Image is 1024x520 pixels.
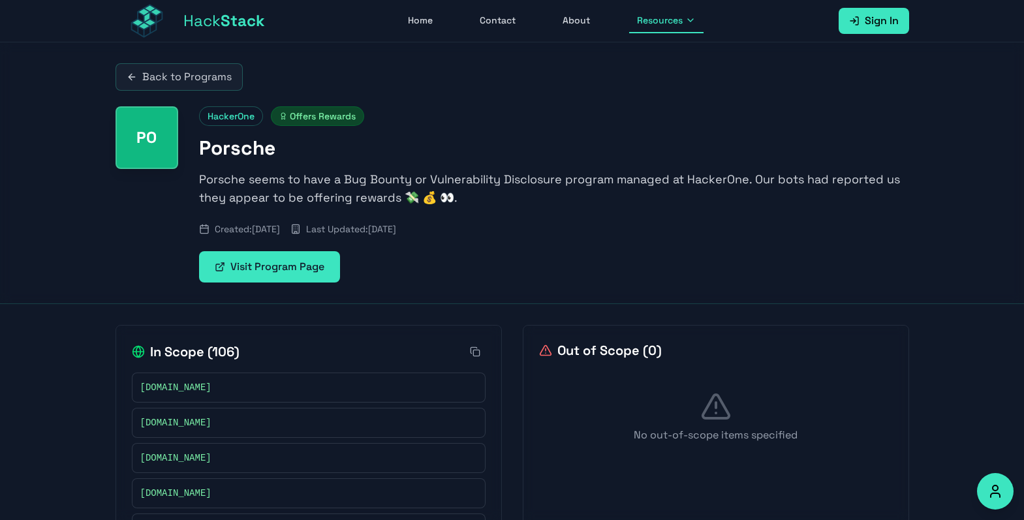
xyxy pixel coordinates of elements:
span: Offers Rewards [271,106,364,126]
span: Stack [221,10,265,31]
a: Back to Programs [116,63,243,91]
span: Created: [DATE] [215,222,280,236]
button: Accessibility Options [977,473,1014,510]
p: Porsche seems to have a Bug Bounty or Vulnerability Disclosure program managed at HackerOne. Our ... [199,170,909,207]
a: Visit Program Page [199,251,340,283]
span: [DOMAIN_NAME] [140,487,211,500]
span: [DOMAIN_NAME] [140,451,211,465]
span: Sign In [865,13,899,29]
h2: In Scope ( 106 ) [132,343,240,361]
div: Porsche [116,106,178,169]
span: [DOMAIN_NAME] [140,381,211,394]
button: Resources [629,8,704,33]
h2: Out of Scope ( 0 ) [539,341,662,359]
a: About [555,8,598,33]
a: Sign In [839,8,909,34]
button: Copy all in-scope items [465,341,486,362]
a: Home [400,8,441,33]
p: No out-of-scope items specified [539,427,893,443]
span: Resources [637,14,683,27]
span: Hack [183,10,265,31]
span: HackerOne [199,106,263,126]
span: Last Updated: [DATE] [306,222,396,236]
span: [DOMAIN_NAME] [140,416,211,429]
a: Contact [472,8,523,33]
h1: Porsche [199,136,909,160]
